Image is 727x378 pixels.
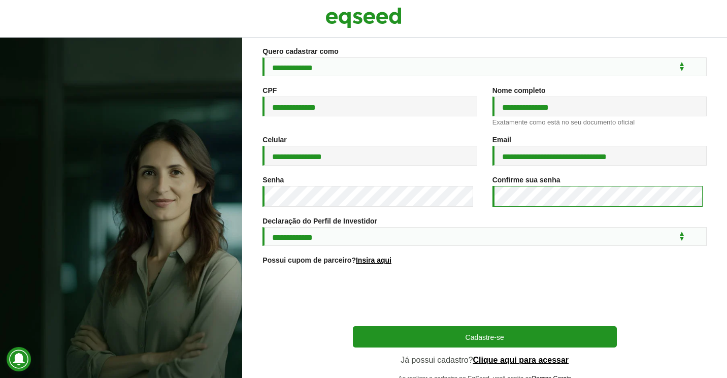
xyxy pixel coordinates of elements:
[356,257,391,264] a: Insira aqui
[262,136,286,143] label: Celular
[473,356,569,364] a: Clique aqui para acessar
[492,119,707,125] div: Exatamente como está no seu documento oficial
[353,355,617,365] p: Já possui cadastro?
[325,5,402,30] img: EqSeed Logo
[262,87,277,94] label: CPF
[262,217,377,225] label: Declaração do Perfil de Investidor
[492,136,511,143] label: Email
[262,176,284,183] label: Senha
[408,276,562,316] iframe: reCAPTCHA
[262,257,391,264] label: Possui cupom de parceiro?
[353,326,617,348] button: Cadastre-se
[492,87,546,94] label: Nome completo
[492,176,560,183] label: Confirme sua senha
[262,48,338,55] label: Quero cadastrar como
